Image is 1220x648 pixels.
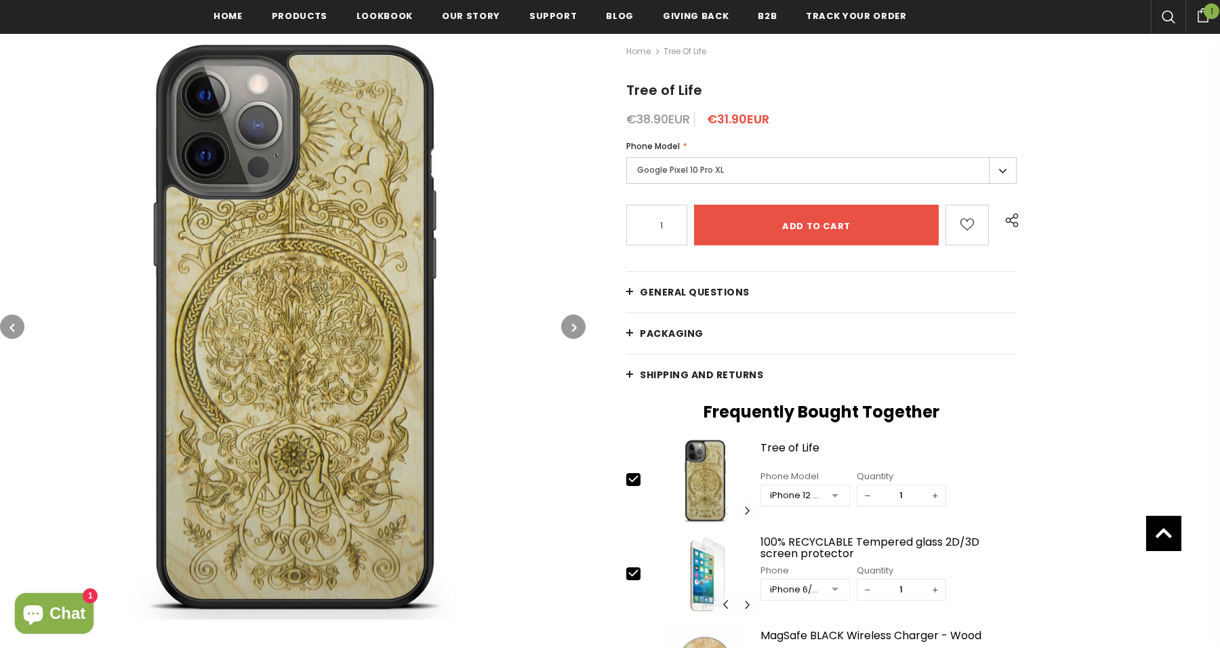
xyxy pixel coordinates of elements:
input: Add to cart [694,205,939,245]
label: Google Pixel 10 Pro XL [626,157,1017,184]
span: − [857,580,878,600]
div: Quantity [857,564,946,578]
img: Tree of Life image 0 [653,439,757,523]
span: Tree of Life [626,81,702,100]
span: support [529,9,577,22]
a: Home [626,43,651,60]
div: Quantity [857,470,946,483]
span: 1 [1204,3,1219,19]
span: Products [272,9,327,22]
span: Our Story [442,9,500,22]
span: + [925,580,945,600]
span: − [857,485,878,506]
span: + [925,485,945,506]
a: Shipping and returns [626,355,1017,395]
a: Tree of Life [760,442,1017,466]
h2: Frequently Bought Together [626,402,1017,422]
a: 1 [1185,6,1220,22]
span: Shipping and returns [640,368,763,382]
a: PACKAGING [626,313,1017,354]
span: €31.90EUR [707,110,769,127]
a: General Questions [626,272,1017,312]
div: iPhone 12 Pro Max [770,489,822,502]
span: Lookbook [357,9,413,22]
a: 100% RECYCLABLE Tempered glass 2D/3D screen protector [760,536,1017,560]
span: Home [213,9,243,22]
span: Track your order [806,9,906,22]
div: Phone Model [760,470,850,483]
img: Screen Protector iPhone SE 2 [653,533,757,617]
span: Phone Model [626,140,680,152]
span: €38.90EUR [626,110,690,127]
span: Tree of Life [664,43,706,60]
span: PACKAGING [640,327,704,340]
span: B2B [758,9,777,22]
span: Giving back [663,9,729,22]
inbox-online-store-chat: Shopify online store chat [11,593,98,637]
div: Phone [760,564,850,578]
span: Blog [606,9,634,22]
div: iPhone 6/6S/7/8/SE2/SE3 [770,583,822,596]
span: General Questions [640,285,750,299]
